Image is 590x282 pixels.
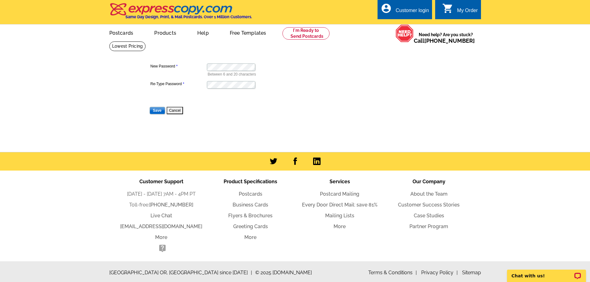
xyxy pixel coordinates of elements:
[117,190,206,198] li: [DATE] - [DATE] 7AM - 4PM PT
[151,213,172,219] a: Live Chat
[410,191,448,197] a: About the Team
[414,32,478,44] span: Need help? Are you stuck?
[239,191,262,197] a: Postcards
[302,202,378,208] a: Every Door Direct Mail: save 81%
[334,223,346,229] a: More
[244,234,256,240] a: More
[125,15,252,19] h4: Same Day Design, Print, & Mail Postcards. Over 1 Million Customers.
[187,25,219,40] a: Help
[503,262,590,282] iframe: LiveChat chat widget
[409,223,448,229] a: Partner Program
[117,201,206,209] li: Toll-free:
[325,213,354,219] a: Mailing Lists
[109,269,252,276] span: [GEOGRAPHIC_DATA] OR, [GEOGRAPHIC_DATA] since [DATE]
[330,179,350,184] span: Services
[233,223,268,229] a: Greeting Cards
[99,25,143,40] a: Postcards
[381,3,392,14] i: account_circle
[220,25,276,40] a: Free Templates
[421,270,458,275] a: Privacy Policy
[413,179,445,184] span: Our Company
[396,24,414,42] img: help
[255,269,312,276] span: © 2025 [DOMAIN_NAME]
[396,8,429,16] div: Customer login
[167,107,183,114] button: Cancel
[457,8,478,16] div: My Order
[233,202,268,208] a: Business Cards
[424,37,475,44] a: [PHONE_NUMBER]
[320,191,359,197] a: Postcard Mailing
[414,37,475,44] span: Call
[442,3,453,14] i: shopping_cart
[144,25,186,40] a: Products
[462,270,481,275] a: Sitemap
[224,179,277,184] span: Product Specifications
[414,213,444,219] a: Case Studies
[139,179,183,184] span: Customer Support
[228,213,273,219] a: Flyers & Brochures
[368,270,417,275] a: Terms & Conditions
[208,72,314,77] p: Between 6 and 20 characters
[442,7,478,15] a: shopping_cart My Order
[120,223,202,229] a: [EMAIL_ADDRESS][DOMAIN_NAME]
[151,63,206,69] label: New Password
[381,7,429,15] a: account_circle Customer login
[109,7,252,19] a: Same Day Design, Print, & Mail Postcards. Over 1 Million Customers.
[155,234,167,240] a: More
[151,81,206,87] label: Re-Type Password
[150,107,165,114] input: Save
[149,202,193,208] a: [PHONE_NUMBER]
[398,202,460,208] a: Customer Success Stories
